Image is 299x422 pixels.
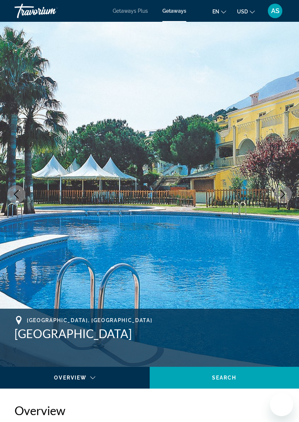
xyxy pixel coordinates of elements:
a: Getaways [162,8,186,14]
button: Change currency [237,6,255,17]
button: Change language [212,6,226,17]
span: USD [237,9,248,15]
span: Search [212,375,237,381]
span: en [212,9,219,15]
h2: Overview [14,403,285,418]
iframe: Кнопка запуска окна обмена сообщениями [270,393,293,416]
h1: [GEOGRAPHIC_DATA] [14,326,285,341]
span: [GEOGRAPHIC_DATA], [GEOGRAPHIC_DATA] [27,317,152,323]
a: Getaways Plus [113,8,148,14]
button: Next image [274,185,292,203]
button: Previous image [7,185,25,203]
span: AS [271,7,279,15]
button: User Menu [266,3,285,19]
a: Travorium [14,1,87,20]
